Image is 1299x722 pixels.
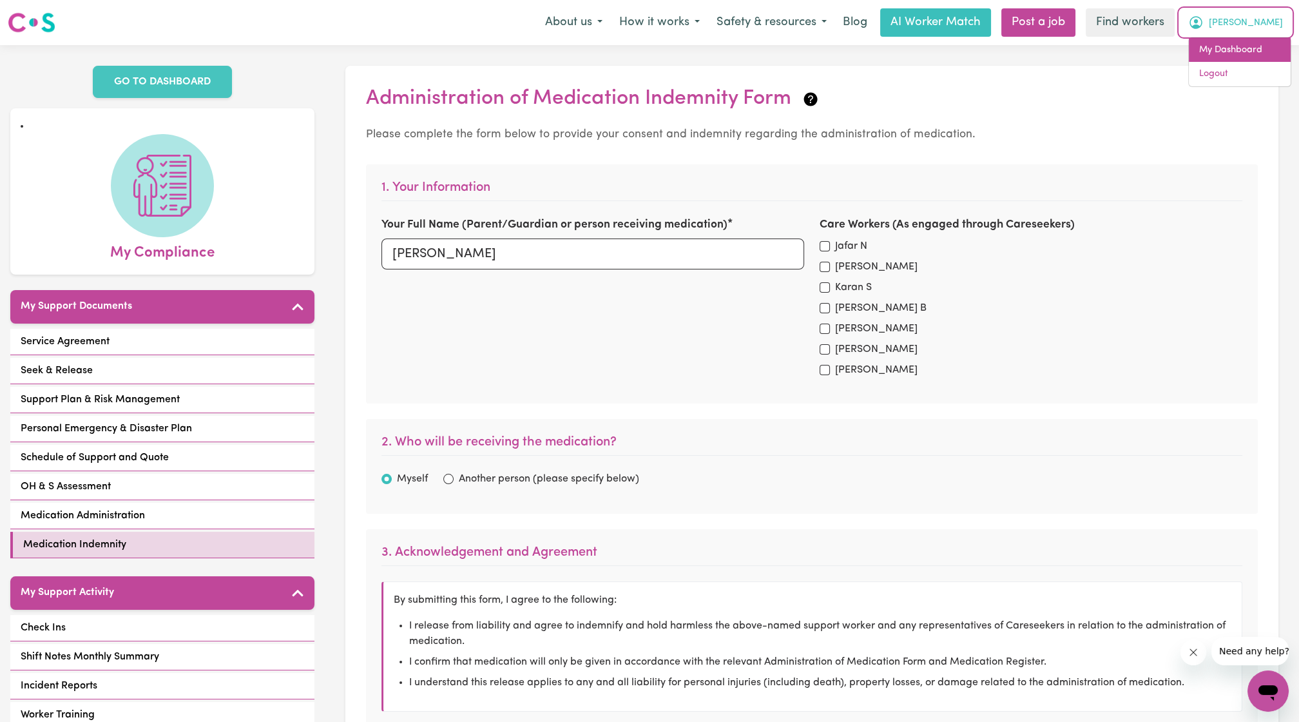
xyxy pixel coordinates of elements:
[835,362,918,378] label: [PERSON_NAME]
[21,620,66,636] span: Check Ins
[21,134,304,264] a: My Compliance
[708,9,835,36] button: Safety & resources
[835,259,918,275] label: [PERSON_NAME]
[21,649,159,665] span: Shift Notes Monthly Summary
[21,300,132,313] h5: My Support Documents
[835,239,867,254] label: Jafar N
[10,474,314,500] a: OH & S Assessment
[1211,637,1289,665] iframe: Message from company
[21,421,192,436] span: Personal Emergency & Disaster Plan
[21,363,93,378] span: Seek & Release
[537,9,611,36] button: About us
[1086,8,1175,37] a: Find workers
[366,126,1258,143] p: Please complete the form below to provide your consent and indemnity regarding the administration...
[93,66,232,98] a: GO TO DASHBOARD
[10,445,314,471] a: Schedule of Support and Quote
[8,8,55,37] a: Careseekers logo
[23,537,126,552] span: Medication Indemnity
[8,9,78,19] span: Need any help?
[459,471,639,487] label: Another person (please specify below)
[10,532,314,558] a: Medication Indemnity
[21,508,145,523] span: Medication Administration
[1209,16,1283,30] span: [PERSON_NAME]
[394,592,1231,608] p: By submitting this form, I agree to the following:
[10,644,314,670] a: Shift Notes Monthly Summary
[381,180,1242,201] h3: 1. Your Information
[835,321,918,337] label: [PERSON_NAME]
[409,618,1231,649] li: I release from liability and agree to indemnify and hold harmless the above-named support worker ...
[381,434,1242,456] h3: 2. Who will be receiving the medication?
[10,615,314,641] a: Check Ins
[1188,37,1291,87] div: My Account
[381,545,1242,566] h3: 3. Acknowledgement and Agreement
[397,471,428,487] label: Myself
[835,280,872,295] label: Karan S
[381,217,727,233] label: Your Full Name (Parent/Guardian or person receiving medication)
[611,9,708,36] button: How it works
[10,576,314,610] button: My Support Activity
[21,587,114,599] h5: My Support Activity
[1001,8,1075,37] a: Post a job
[366,86,1258,111] h2: Administration of Medication Indemnity Form
[1180,639,1206,665] iframe: Close message
[10,358,314,384] a: Seek & Release
[880,8,991,37] a: AI Worker Match
[110,237,215,264] span: My Compliance
[1247,670,1289,712] iframe: Button to launch messaging window
[10,329,314,355] a: Service Agreement
[10,673,314,699] a: Incident Reports
[409,654,1231,670] li: I confirm that medication will only be given in accordance with the relevant Administration of Me...
[21,392,180,407] span: Support Plan & Risk Management
[21,334,110,349] span: Service Agreement
[21,450,169,465] span: Schedule of Support and Quote
[10,416,314,442] a: Personal Emergency & Disaster Plan
[10,387,314,413] a: Support Plan & Risk Management
[10,290,314,324] button: My Support Documents
[835,300,927,316] label: [PERSON_NAME] B
[835,8,875,37] a: Blog
[1189,62,1291,86] a: Logout
[8,11,55,34] img: Careseekers logo
[1189,38,1291,63] a: My Dashboard
[10,503,314,529] a: Medication Administration
[820,217,1075,233] label: Care Workers (As engaged through Careseekers)
[1180,9,1291,36] button: My Account
[21,678,97,694] span: Incident Reports
[835,342,918,357] label: [PERSON_NAME]
[21,479,111,494] span: OH & S Assessment
[409,675,1231,690] li: I understand this release applies to any and all liability for personal injuries (including death...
